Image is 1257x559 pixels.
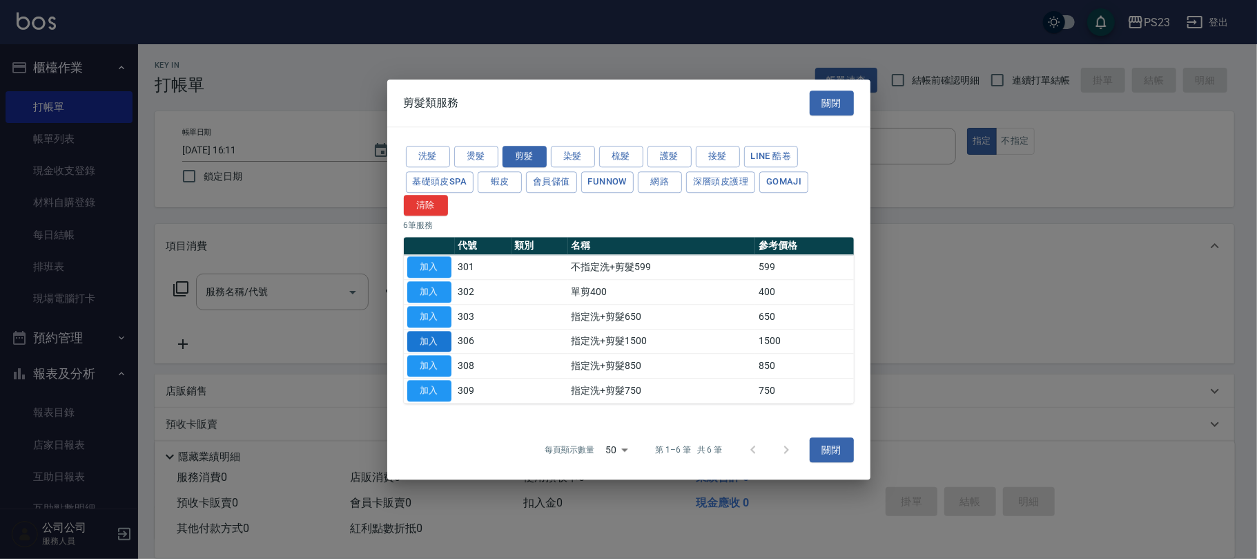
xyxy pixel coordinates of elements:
p: 第 1–6 筆 共 6 筆 [655,444,722,456]
th: 參考價格 [755,238,853,256]
button: 關閉 [810,437,854,463]
td: 指定洗+剪髮850 [568,354,756,379]
button: 護髮 [647,146,692,167]
td: 指定洗+剪髮650 [568,305,756,330]
td: 599 [755,255,853,280]
td: 308 [455,354,511,379]
button: 加入 [407,331,451,352]
th: 代號 [455,238,511,256]
button: LINE 酷卷 [744,146,799,167]
button: 接髮 [696,146,740,167]
div: 50 [600,431,633,468]
button: 加入 [407,257,451,278]
button: 加入 [407,281,451,303]
td: 306 [455,329,511,354]
td: 302 [455,280,511,305]
td: 750 [755,379,853,404]
button: 燙髮 [454,146,498,167]
td: 指定洗+剪髮750 [568,379,756,404]
td: 303 [455,305,511,330]
th: 名稱 [568,238,756,256]
button: 加入 [407,380,451,401]
button: FUNNOW [581,171,634,193]
button: 基礎頭皮SPA [406,171,474,193]
button: 染髮 [551,146,595,167]
td: 301 [455,255,511,280]
td: 650 [755,305,853,330]
button: 加入 [407,306,451,328]
td: 850 [755,354,853,379]
td: 309 [455,379,511,404]
button: 關閉 [810,91,854,116]
button: 網路 [638,171,682,193]
span: 剪髮類服務 [404,96,459,110]
td: 不指定洗+剪髮599 [568,255,756,280]
button: Gomaji [759,171,808,193]
button: 深層頭皮護理 [686,171,755,193]
td: 單剪400 [568,280,756,305]
p: 6 筆服務 [404,220,854,232]
button: 洗髮 [406,146,450,167]
p: 每頁顯示數量 [545,444,594,456]
button: 加入 [407,356,451,377]
button: 剪髮 [503,146,547,167]
button: 蝦皮 [478,171,522,193]
button: 梳髮 [599,146,643,167]
td: 1500 [755,329,853,354]
th: 類別 [511,238,568,256]
td: 400 [755,280,853,305]
button: 會員儲值 [526,171,577,193]
td: 指定洗+剪髮1500 [568,329,756,354]
button: 清除 [404,195,448,216]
